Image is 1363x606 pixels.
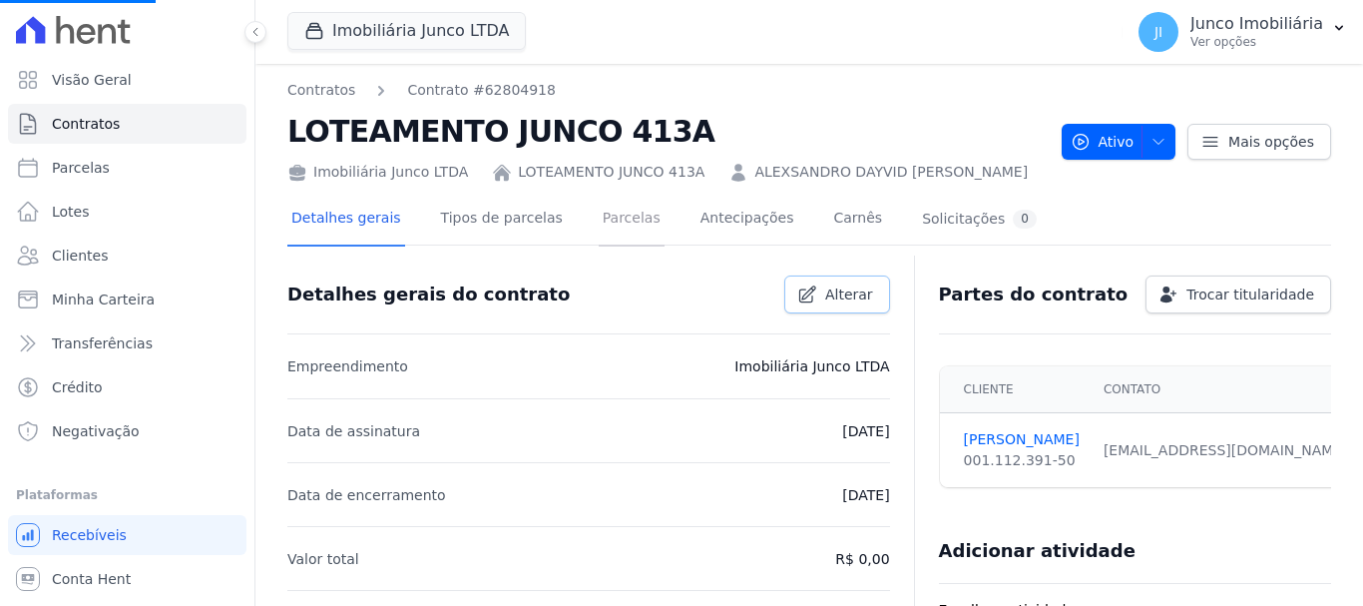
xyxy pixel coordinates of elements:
[842,483,889,507] p: [DATE]
[287,419,420,443] p: Data de assinatura
[52,377,103,397] span: Crédito
[287,12,526,50] button: Imobiliária Junco LTDA
[287,547,359,571] p: Valor total
[835,547,889,571] p: R$ 0,00
[437,194,567,247] a: Tipos de parcelas
[784,276,890,313] a: Alterar
[825,285,873,304] span: Alterar
[8,411,246,451] a: Negativação
[52,421,140,441] span: Negativação
[599,194,665,247] a: Parcelas
[1187,124,1331,160] a: Mais opções
[939,539,1136,563] h3: Adicionar atividade
[1013,210,1037,229] div: 0
[52,202,90,222] span: Lotes
[287,162,468,183] div: Imobiliária Junco LTDA
[52,114,120,134] span: Contratos
[287,80,1046,101] nav: Breadcrumb
[734,354,889,378] p: Imobiliária Junco LTDA
[8,60,246,100] a: Visão Geral
[829,194,886,247] a: Carnês
[52,333,153,353] span: Transferências
[1145,276,1331,313] a: Trocar titularidade
[842,419,889,443] p: [DATE]
[287,109,1046,154] h2: LOTEAMENTO JUNCO 413A
[940,366,1092,413] th: Cliente
[52,525,127,545] span: Recebíveis
[939,283,1129,306] h3: Partes do contrato
[287,354,408,378] p: Empreendimento
[287,80,355,101] a: Contratos
[287,483,446,507] p: Data de encerramento
[922,210,1037,229] div: Solicitações
[8,192,246,232] a: Lotes
[1154,25,1162,39] span: JI
[1123,4,1363,60] button: JI Junco Imobiliária Ver opções
[918,194,1041,247] a: Solicitações0
[964,450,1080,471] div: 001.112.391-50
[518,162,704,183] a: LOTEAMENTO JUNCO 413A
[8,236,246,276] a: Clientes
[1062,124,1176,160] button: Ativo
[52,569,131,589] span: Conta Hent
[8,559,246,599] a: Conta Hent
[696,194,798,247] a: Antecipações
[1228,132,1314,152] span: Mais opções
[8,104,246,144] a: Contratos
[964,429,1080,450] a: [PERSON_NAME]
[287,80,556,101] nav: Breadcrumb
[407,80,556,101] a: Contrato #62804918
[16,483,238,507] div: Plataformas
[287,283,570,306] h3: Detalhes gerais do contrato
[1190,14,1323,34] p: Junco Imobiliária
[52,158,110,178] span: Parcelas
[52,290,155,309] span: Minha Carteira
[8,515,246,555] a: Recebíveis
[8,367,246,407] a: Crédito
[52,70,132,90] span: Visão Geral
[1186,285,1314,304] span: Trocar titularidade
[287,194,405,247] a: Detalhes gerais
[52,246,108,266] span: Clientes
[1071,124,1135,160] span: Ativo
[1190,34,1323,50] p: Ver opções
[8,148,246,188] a: Parcelas
[8,323,246,363] a: Transferências
[8,280,246,319] a: Minha Carteira
[754,162,1028,183] a: ALEXSANDRO DAYVID [PERSON_NAME]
